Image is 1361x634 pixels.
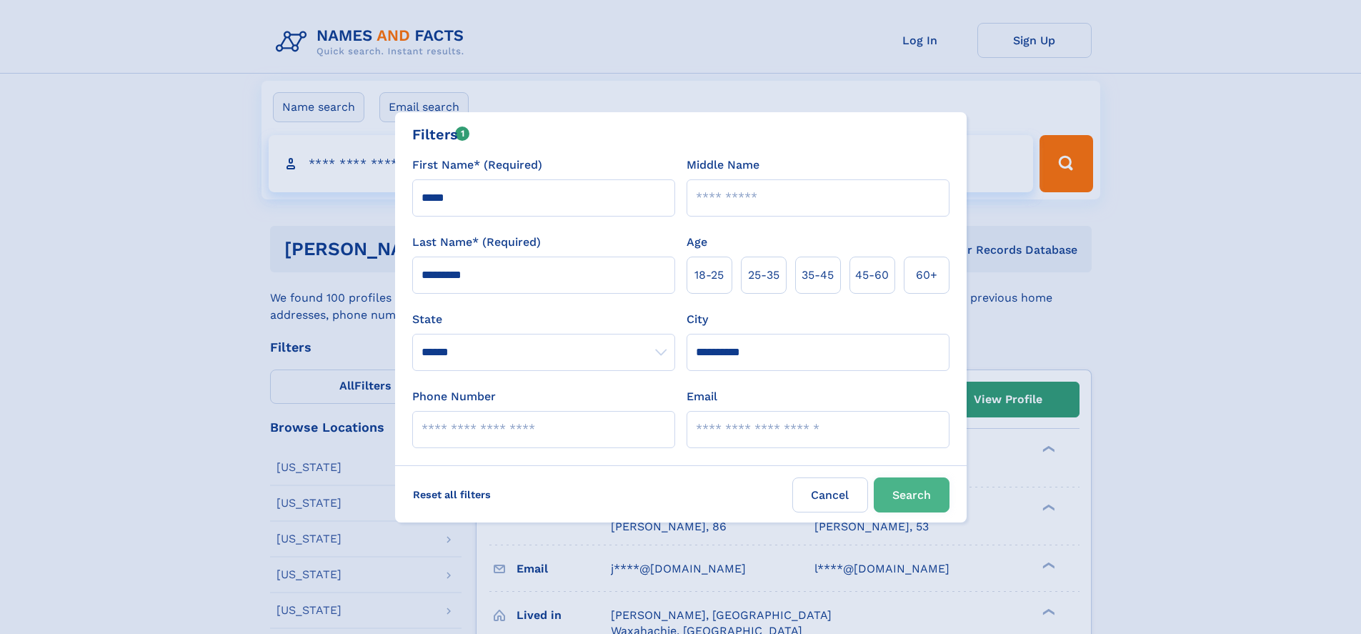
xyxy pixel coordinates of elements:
label: Age [687,234,707,251]
label: State [412,311,675,328]
span: 35‑45 [802,267,834,284]
span: 45‑60 [855,267,889,284]
div: Filters [412,124,470,145]
span: 18‑25 [694,267,724,284]
label: Email [687,388,717,405]
label: City [687,311,708,328]
label: Reset all filters [404,477,500,512]
span: 60+ [916,267,937,284]
span: 25‑35 [748,267,779,284]
label: Cancel [792,477,868,512]
button: Search [874,477,949,512]
label: Phone Number [412,388,496,405]
label: First Name* (Required) [412,157,542,174]
label: Last Name* (Required) [412,234,541,251]
label: Middle Name [687,157,759,174]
